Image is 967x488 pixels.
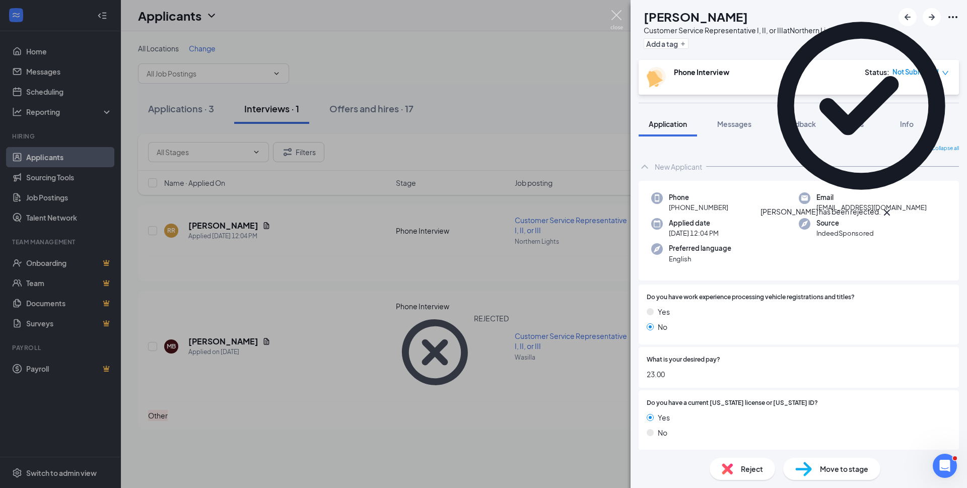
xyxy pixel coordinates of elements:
svg: ChevronUp [639,161,651,173]
span: No [658,427,667,438]
span: Source [816,218,874,228]
h1: [PERSON_NAME] [644,8,748,25]
span: IndeedSponsored [816,228,874,238]
span: Phone [669,192,728,202]
span: Do you have a current [US_STATE] license or [US_STATE] ID? [647,398,818,408]
span: Move to stage [820,463,868,474]
span: Preferred language [669,243,731,253]
span: Applied date [669,218,719,228]
span: Messages [717,119,751,128]
div: Customer Service Representative I, II, or III at Northern Lights [644,25,840,35]
span: English [669,254,731,264]
span: Application [649,119,687,128]
span: No [658,321,667,332]
span: Yes [658,306,670,317]
span: [PHONE_NUMBER] [669,202,728,213]
span: [DATE] 12:04 PM [669,228,719,238]
span: Reject [741,463,763,474]
div: New Applicant [655,162,702,172]
button: PlusAdd a tag [644,38,688,49]
span: What is your desired pay? [647,355,720,365]
svg: CheckmarkCircle [761,5,962,206]
svg: Plus [680,41,686,47]
b: Phone Interview [674,67,729,77]
span: Yes [658,412,670,423]
span: Do you have work experience processing vehicle registrations and titles? [647,293,855,302]
span: 23.00 [647,369,951,380]
div: [PERSON_NAME] has been rejected. [761,206,881,219]
iframe: Intercom live chat [933,454,957,478]
svg: Cross [881,206,893,219]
